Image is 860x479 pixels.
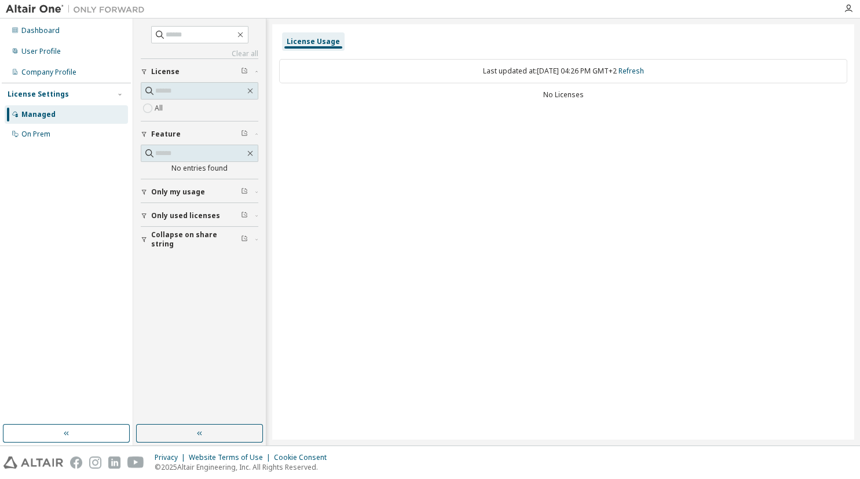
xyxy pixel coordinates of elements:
[21,110,56,119] div: Managed
[151,67,180,76] span: License
[241,235,248,244] span: Clear filter
[241,67,248,76] span: Clear filter
[21,68,76,77] div: Company Profile
[151,211,220,220] span: Only used licenses
[151,230,241,249] span: Collapse on share string
[141,227,258,252] button: Collapse on share string
[6,3,151,15] img: Altair One
[141,164,258,173] div: No entries found
[21,47,61,56] div: User Profile
[619,66,644,76] a: Refresh
[70,456,82,469] img: facebook.svg
[189,453,274,462] div: Website Terms of Use
[8,90,69,99] div: License Settings
[274,453,334,462] div: Cookie Consent
[89,456,101,469] img: instagram.svg
[279,90,847,100] div: No Licenses
[21,26,60,35] div: Dashboard
[141,59,258,84] button: License
[21,130,50,139] div: On Prem
[287,37,340,46] div: License Usage
[241,130,248,139] span: Clear filter
[141,179,258,205] button: Only my usage
[241,211,248,220] span: Clear filter
[155,101,165,115] label: All
[151,187,205,197] span: Only my usage
[155,462,334,472] p: © 2025 Altair Engineering, Inc. All Rights Reserved.
[3,456,63,469] img: altair_logo.svg
[141,49,258,58] a: Clear all
[279,59,847,83] div: Last updated at: [DATE] 04:26 PM GMT+2
[241,187,248,197] span: Clear filter
[141,203,258,229] button: Only used licenses
[108,456,120,469] img: linkedin.svg
[155,453,189,462] div: Privacy
[127,456,144,469] img: youtube.svg
[151,130,181,139] span: Feature
[141,121,258,147] button: Feature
